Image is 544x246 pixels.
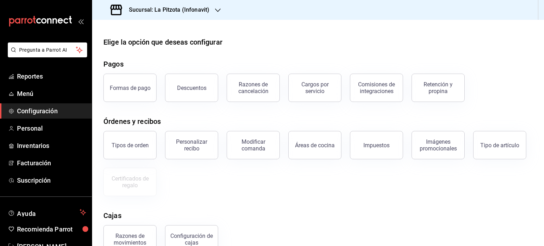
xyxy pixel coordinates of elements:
[412,131,465,159] button: Imágenes promocionales
[480,142,519,149] div: Tipo de artículo
[473,131,526,159] button: Tipo de artículo
[17,176,86,185] span: Suscripción
[227,74,280,102] button: Razones de cancelación
[8,42,87,57] button: Pregunta a Parrot AI
[108,175,152,189] div: Certificados de regalo
[123,6,209,14] h3: Sucursal: La Pitzota (Infonavit)
[17,158,86,168] span: Facturación
[165,131,218,159] button: Personalizar recibo
[112,142,149,149] div: Tipos de orden
[17,224,86,234] span: Recomienda Parrot
[103,168,157,196] button: Certificados de regalo
[170,233,214,246] div: Configuración de cajas
[17,141,86,150] span: Inventarios
[17,124,86,133] span: Personal
[108,233,152,246] div: Razones de movimientos
[5,51,87,59] a: Pregunta a Parrot AI
[355,81,398,95] div: Comisiones de integraciones
[17,89,86,98] span: Menú
[350,74,403,102] button: Comisiones de integraciones
[165,74,218,102] button: Descuentos
[231,138,275,152] div: Modificar comanda
[103,74,157,102] button: Formas de pago
[103,59,124,69] div: Pagos
[17,106,86,116] span: Configuración
[295,142,335,149] div: Áreas de cocina
[177,85,206,91] div: Descuentos
[350,131,403,159] button: Impuestos
[170,138,214,152] div: Personalizar recibo
[78,18,84,24] button: open_drawer_menu
[363,142,390,149] div: Impuestos
[231,81,275,95] div: Razones de cancelación
[17,208,77,217] span: Ayuda
[288,131,341,159] button: Áreas de cocina
[293,81,337,95] div: Cargos por servicio
[416,81,460,95] div: Retención y propina
[412,74,465,102] button: Retención y propina
[19,46,76,54] span: Pregunta a Parrot AI
[227,131,280,159] button: Modificar comanda
[288,74,341,102] button: Cargos por servicio
[103,37,222,47] div: Elige la opción que deseas configurar
[103,131,157,159] button: Tipos de orden
[17,71,86,81] span: Reportes
[103,116,161,127] div: Órdenes y recibos
[103,210,121,221] div: Cajas
[110,85,151,91] div: Formas de pago
[416,138,460,152] div: Imágenes promocionales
